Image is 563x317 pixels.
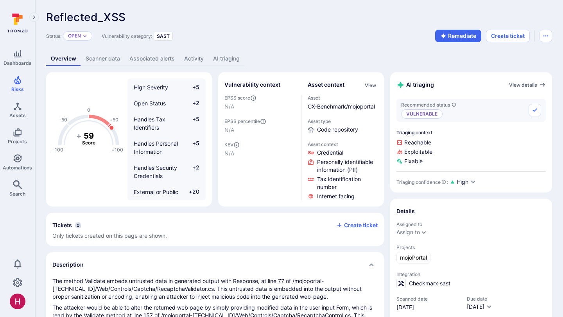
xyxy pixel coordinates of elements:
span: Click to view evidence [317,175,378,191]
a: View details [509,82,546,88]
span: Open Status [134,100,166,107]
text: 0 [87,107,90,113]
text: +50 [109,117,118,123]
span: Checkmarx sast [409,280,450,287]
i: Expand navigation menu [31,14,37,21]
span: Due date [467,296,492,302]
a: Scanner data [81,52,125,66]
span: EPSS percentile [224,118,295,125]
span: Click to view evidence [317,149,343,157]
section: tickets card [46,213,384,246]
h2: Vulnerability context [224,81,280,89]
span: Risks [11,86,24,92]
span: N/A [224,150,295,157]
span: Dashboards [4,60,32,66]
span: EPSS score [224,95,295,101]
div: SAST [154,32,173,41]
span: Handles Security Credentials [134,164,177,179]
span: High Severity [134,84,168,91]
span: Vulnerability category: [102,33,152,39]
button: Accept recommended status [529,104,541,116]
span: Exploitable [396,148,546,156]
span: 0 [75,222,81,228]
span: mojoPortal [400,254,427,262]
h2: Tickets [52,221,72,229]
span: Handles Personal Information [134,140,178,155]
span: Scanned date [396,296,459,302]
span: [DATE] [396,303,459,311]
span: Search [9,191,25,197]
span: Asset context [308,141,378,147]
span: Status: [46,33,61,39]
div: Vulnerability tabs [46,52,552,66]
span: Recommended status [401,102,456,108]
button: Create ticket [486,30,530,42]
span: Reflected_XSS [46,11,126,24]
img: ACg8ocKzQzwPSwOZT_k9C736TfcBpCStqIZdMR9gXOhJgTaH9y_tsw=s96-c [10,294,25,309]
span: Projects [396,244,546,250]
h2: AI triaging [396,81,434,89]
a: CX-Benchmark/mojoportal [308,103,375,110]
span: External or Public Asset [134,189,178,203]
div: Due date field [467,296,492,311]
a: AI triaging [208,52,244,66]
button: Open [68,33,81,39]
text: +100 [111,147,123,153]
span: Fixable [396,157,546,165]
h2: Asset context [308,81,344,89]
span: [DATE] [467,303,484,310]
span: Projects [8,139,27,144]
span: +5 [185,83,199,91]
div: Collapse description [46,252,384,277]
span: KEV [224,142,295,148]
div: Triaging confidence : [396,179,448,185]
span: +20 [185,188,199,204]
button: View [363,82,378,88]
button: Expand dropdown [421,229,427,235]
span: Integration [396,271,546,277]
h2: Details [396,207,415,215]
p: The method Validate embeds untrusted data in generated output with Response, at line 77 of /mojop... [52,277,378,301]
p: Vulnerable [401,109,443,119]
span: Automations [3,165,32,171]
button: Assign to [396,229,420,235]
svg: AI Triaging Agent self-evaluates the confidence behind recommended status based on the depth and ... [441,180,446,184]
span: N/A [224,126,295,134]
span: +5 [185,139,199,156]
button: Create ticket [336,222,378,229]
button: Remediate [435,30,481,42]
span: Reachable [396,139,546,146]
text: -100 [52,147,63,153]
span: +2 [185,99,199,107]
h2: Description [52,261,84,269]
span: Asset type [308,118,378,124]
span: Click to view evidence [317,192,355,200]
div: Click to view all asset context details [363,81,378,89]
svg: AI triaging agent's recommendation for vulnerability status [452,102,456,107]
g: The vulnerability score is based on the parameters defined in the settings [73,131,104,146]
button: Expand navigation menu [29,12,39,22]
text: Score [82,140,95,146]
text: -50 [59,117,67,123]
button: Expand dropdown [82,34,87,38]
span: Assigned to [396,221,546,227]
div: Collapse [46,213,384,246]
tspan: 59 [84,131,94,140]
span: +5 [185,115,199,132]
span: Code repository [317,126,358,134]
button: High [457,178,476,186]
span: Assets [9,112,26,118]
span: Handles Tax Identifiers [134,116,165,131]
span: Triaging context [396,130,546,135]
tspan: + [76,131,82,140]
div: Harshil Parikh [10,294,25,309]
button: [DATE] [467,303,492,311]
span: Only tickets created on this page are shown. [52,232,167,239]
a: Associated alerts [125,52,179,66]
span: Click to view evidence [317,158,378,174]
span: N/A [224,103,295,110]
span: High [457,178,468,186]
a: Overview [46,52,81,66]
